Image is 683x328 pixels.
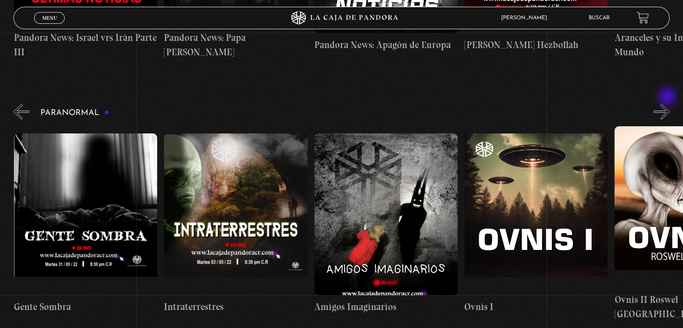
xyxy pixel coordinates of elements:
[14,126,157,321] a: Gente Sombra
[14,300,157,314] h4: Gente Sombra
[314,126,458,321] a: Amigos Imaginarios
[464,126,608,321] a: Ovnis I
[464,38,608,52] h4: [PERSON_NAME] Hezbollah
[464,300,608,314] h4: Ovnis I
[654,104,670,120] button: Next
[637,12,649,24] a: View your shopping cart
[497,15,556,21] span: [PERSON_NAME]
[39,22,60,29] span: Cerrar
[13,104,29,120] button: Previous
[164,300,307,314] h4: Intraterrestres
[14,31,157,59] h4: Pandora News: Israel vrs Irán Parte III
[314,38,458,52] h4: Pandora News: Apagón de Europa
[589,15,610,21] a: Buscar
[164,31,307,59] h4: Pandora News: Papa [PERSON_NAME]
[40,109,109,117] h3: Paranormal
[164,126,307,321] a: Intraterrestres
[314,300,458,314] h4: Amigos Imaginarios
[42,15,57,21] span: Menu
